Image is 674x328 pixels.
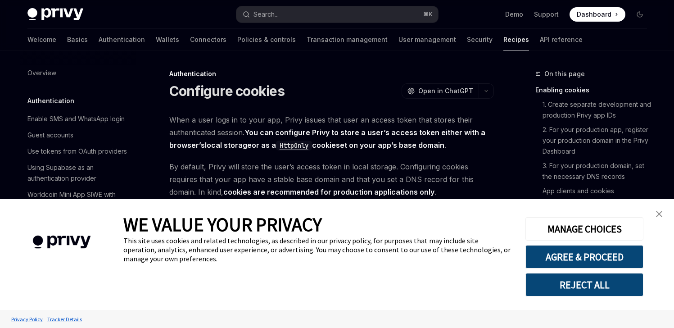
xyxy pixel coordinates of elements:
[20,65,136,81] a: Overview
[123,236,512,263] div: This site uses cookies and related technologies, as described in our privacy policy, for purposes...
[123,213,322,236] span: WE VALUE YOUR PRIVACY
[14,223,110,262] img: company logo
[402,83,479,99] button: Open in ChatGPT
[467,29,493,50] a: Security
[253,9,279,20] div: Search...
[543,198,654,213] a: Debugging DNS issues
[27,68,56,78] div: Overview
[534,10,559,19] a: Support
[540,29,583,50] a: API reference
[633,7,647,22] button: Toggle dark mode
[9,311,45,327] a: Privacy Policy
[27,96,74,106] h5: Authentication
[223,187,434,196] strong: cookies are recommended for production applications only
[20,143,136,159] a: Use tokens from OAuth providers
[20,111,136,127] a: Enable SMS and WhatsApp login
[570,7,625,22] a: Dashboard
[503,29,529,50] a: Recipes
[535,83,654,97] a: Enabling cookies
[27,162,130,184] div: Using Supabase as an authentication provider
[190,29,226,50] a: Connectors
[650,205,668,223] a: close banner
[525,273,643,296] button: REJECT ALL
[169,128,485,150] strong: You can configure Privy to store a user’s access token either with a browser’s or as a set on you...
[20,187,136,214] a: Worldcoin Mini App SIWE with Privy
[656,211,662,217] img: close banner
[169,69,494,78] div: Authentication
[544,68,585,79] span: On this page
[423,11,433,18] span: ⌘ K
[276,141,312,150] code: HttpOnly
[236,6,438,23] button: Search...⌘K
[276,141,336,150] a: HttpOnlycookie
[169,160,494,198] span: By default, Privy will store the user’s access token in local storage. Configuring cookies requir...
[543,97,654,123] a: 1. Create separate development and production Privy app IDs
[525,245,643,269] button: AGREE & PROCEED
[27,114,125,124] div: Enable SMS and WhatsApp login
[525,217,643,241] button: MANAGE CHOICES
[20,159,136,187] a: Using Supabase as an authentication provider
[27,130,73,141] div: Guest accounts
[418,87,473,96] span: Open in ChatGPT
[20,127,136,143] a: Guest accounts
[27,189,130,211] div: Worldcoin Mini App SIWE with Privy
[543,123,654,159] a: 2. For your production app, register your production domain in the Privy Dashboard
[577,10,611,19] span: Dashboard
[27,29,56,50] a: Welcome
[237,29,296,50] a: Policies & controls
[398,29,456,50] a: User management
[169,83,285,99] h1: Configure cookies
[99,29,145,50] a: Authentication
[543,159,654,184] a: 3. For your production domain, set the necessary DNS records
[307,29,388,50] a: Transaction management
[169,114,494,151] span: When a user logs in to your app, Privy issues that user an access token that stores their authent...
[505,10,523,19] a: Demo
[543,184,654,198] a: App clients and cookies
[205,141,252,150] a: local storage
[27,8,83,21] img: dark logo
[67,29,88,50] a: Basics
[45,311,84,327] a: Tracker Details
[156,29,179,50] a: Wallets
[27,146,127,157] div: Use tokens from OAuth providers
